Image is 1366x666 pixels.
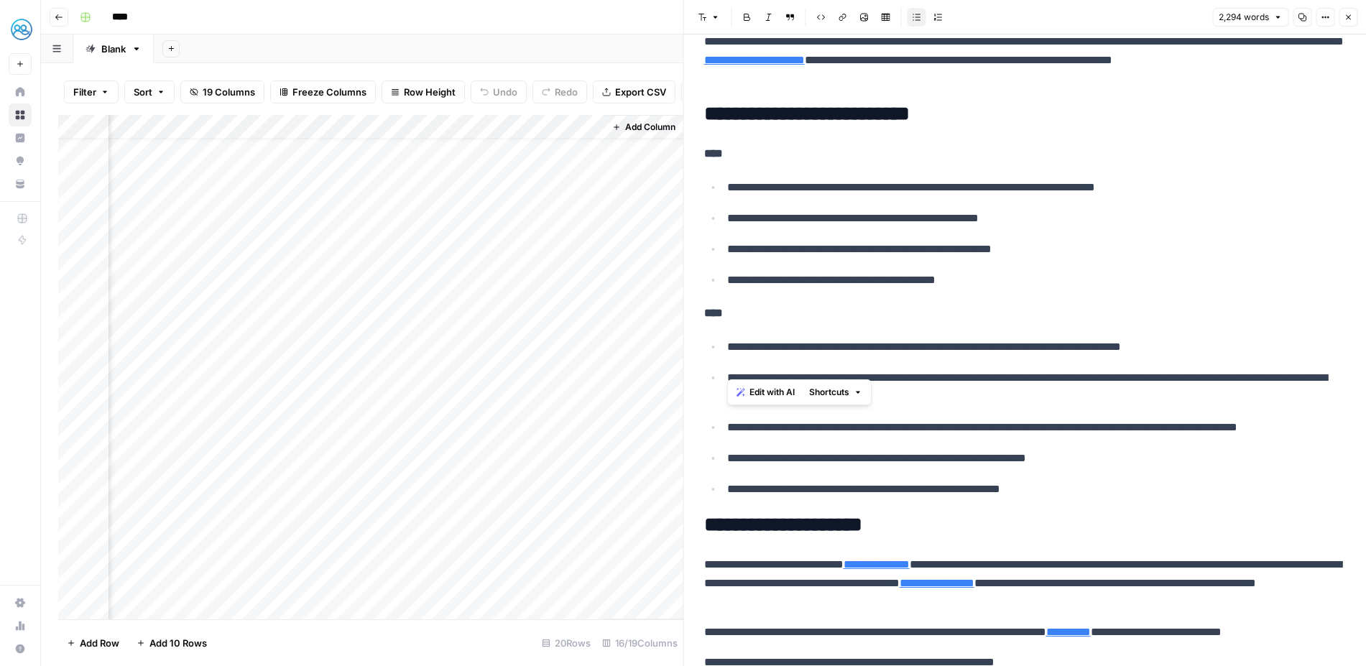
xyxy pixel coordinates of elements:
a: Opportunities [9,149,32,172]
a: Usage [9,614,32,637]
a: Settings [9,591,32,614]
button: Sort [124,80,175,103]
a: Browse [9,103,32,126]
span: Edit with AI [749,386,795,399]
button: Freeze Columns [270,80,376,103]
button: 19 Columns [180,80,264,103]
button: Filter [64,80,119,103]
button: 2,294 words [1212,8,1288,27]
button: Help + Support [9,637,32,660]
button: Redo [532,80,587,103]
span: Export CSV [615,85,666,99]
button: Add Row [58,632,128,655]
span: Filter [73,85,96,99]
img: MyHealthTeam Logo [9,17,34,42]
span: Freeze Columns [292,85,366,99]
span: Add Column [625,121,675,134]
span: Sort [134,85,152,99]
div: 16/19 Columns [596,632,683,655]
span: Redo [555,85,578,99]
button: Edit with AI [731,383,800,402]
button: Add 10 Rows [128,632,216,655]
span: Undo [493,85,517,99]
span: Row Height [404,85,456,99]
button: Shortcuts [803,383,868,402]
div: 20 Rows [536,632,596,655]
button: Workspace: MyHealthTeam [9,11,32,47]
button: Export CSV [593,80,675,103]
span: Shortcuts [809,386,849,399]
a: Your Data [9,172,32,195]
span: Add 10 Rows [149,636,207,650]
a: Blank [73,34,154,63]
a: Home [9,80,32,103]
div: Blank [101,42,126,56]
button: Add Column [606,118,681,137]
span: Add Row [80,636,119,650]
a: Insights [9,126,32,149]
span: 2,294 words [1219,11,1269,24]
button: Row Height [382,80,465,103]
button: Undo [471,80,527,103]
span: 19 Columns [203,85,255,99]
